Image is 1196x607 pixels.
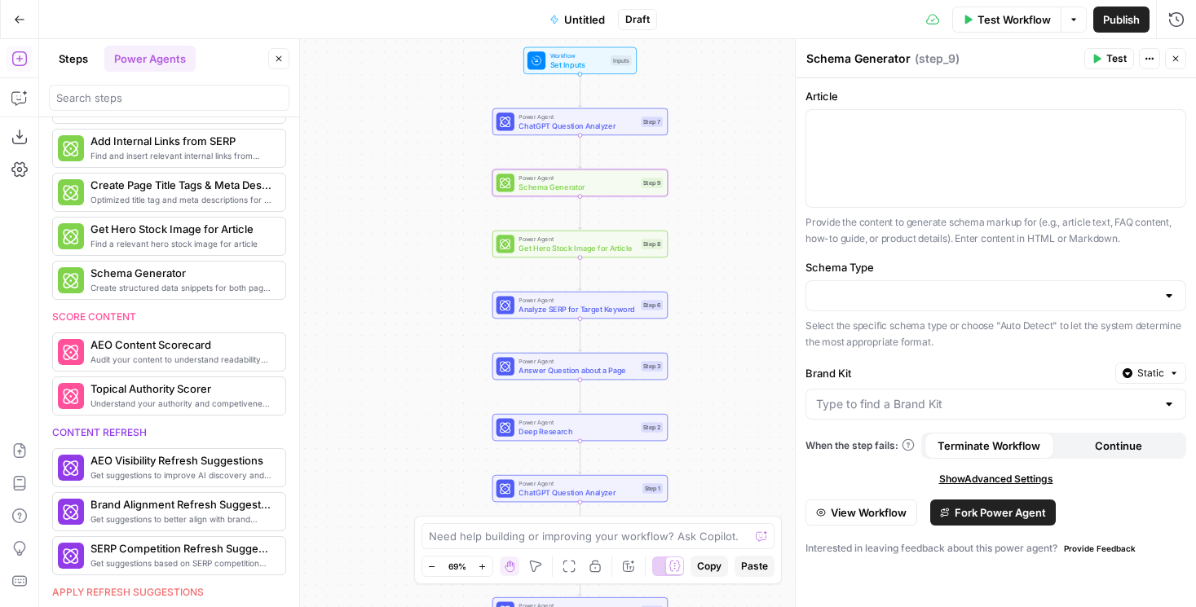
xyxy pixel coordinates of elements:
span: Paste [741,559,768,574]
div: Apply refresh suggestions [52,585,286,600]
span: Schema Generator [519,181,637,192]
span: Find and insert relevant internal links from SERP [90,149,272,162]
div: Power AgentAnswer Question about a PageStep 3 [492,353,668,380]
span: Show Advanced Settings [939,472,1053,486]
span: Topical Authority Scorer [90,380,272,397]
span: AEO Visibility Refresh Suggestions [90,452,272,468]
label: Schema Type [805,259,1186,275]
div: Step 1 [642,483,663,494]
span: Terminate Workflow [938,438,1040,454]
span: Add Internal Links from SERP [90,133,272,149]
span: Understand your authority and competiveness on a topic [90,397,272,410]
input: Type to find a Brand Kit [816,396,1156,412]
button: Test [1084,48,1134,69]
div: Step 7 [642,117,663,127]
label: Article [805,88,1186,104]
span: Get Hero Stock Image for Article [519,242,637,253]
span: Get Hero Stock Image for Article [90,221,272,237]
span: Workflow [550,51,607,60]
span: View Workflow [831,504,907,521]
g: Edge from step_8 to step_6 [578,257,581,290]
span: Power Agent [519,479,638,488]
span: Get suggestions to improve AI discovery and citation [90,468,272,482]
div: Score content [52,310,286,324]
span: Find a relevant hero stock image for article [90,237,272,250]
g: Edge from step_7 to step_9 [578,135,581,168]
span: AEO Content Scorecard [90,336,272,353]
div: Content refresh [52,425,286,440]
span: Answer Question about a Page [519,364,637,376]
span: Provide Feedback [1064,542,1136,555]
p: Provide the content to generate schema markup for (e.g., article text, FAQ content, how-to guide,... [805,214,1186,246]
span: Power Agent [519,357,637,366]
span: Set Inputs [550,59,607,70]
div: Step 9 [642,178,663,188]
span: Copy [697,559,722,574]
button: View Workflow [805,499,917,526]
label: Brand Kit [805,365,1109,381]
span: Deep Research [519,425,637,437]
button: Copy [691,556,728,577]
span: Get suggestions to better align with brand positioning and tone [90,512,272,526]
button: Static [1115,363,1186,384]
button: Provide Feedback [1057,539,1142,558]
span: Static [1137,366,1164,380]
span: Fork Power Agent [955,504,1046,521]
span: Power Agent [519,296,637,305]
div: Step 8 [642,239,663,249]
g: Edge from step_2 to step_1 [578,441,581,473]
span: Power Agent [519,235,637,244]
div: Interested in leaving feedback about this power agent? [805,539,1186,558]
button: Test Workflow [952,7,1061,33]
a: When the step fails: [805,438,915,453]
span: Analyze SERP for Target Keyword [519,303,637,314]
input: Search steps [56,90,282,106]
p: Select the specific schema type or choose "Auto Detect" to let the system determine the most appr... [805,318,1186,350]
span: Get suggestions based on SERP competition for keyword [90,556,272,570]
g: Edge from start to step_7 [578,74,581,107]
div: Power AgentChatGPT Question AnalyzerStep 1 [492,475,668,502]
div: Power AgentDeep ResearchStep 2 [492,414,668,441]
span: ChatGPT Question Analyzer [519,120,637,131]
div: Power AgentAnalyze SERP for Target KeywordStep 6 [492,292,668,319]
span: Brand Alignment Refresh Suggestions [90,496,272,512]
span: Create structured data snippets for both page content and images [90,281,272,294]
span: Untitled [564,11,605,28]
div: Power AgentGet Hero Stock Image for ArticleStep 8 [492,231,668,257]
div: Step 3 [642,361,663,372]
span: Test [1106,51,1127,66]
span: Draft [625,12,650,27]
textarea: Schema Generator [806,51,911,67]
button: Continue [1054,433,1184,459]
span: Test Workflow [978,11,1051,28]
span: Create Page Title Tags & Meta Descriptions [90,177,272,193]
span: Power Agent [519,112,637,121]
span: 69% [448,560,466,573]
span: Optimized title tag and meta descriptions for a page [90,193,272,206]
div: Inputs [611,55,632,66]
button: Paste [735,556,775,577]
div: Step 2 [642,422,663,433]
div: Power AgentChatGPT Question AnalyzerStep 7 [492,108,668,135]
span: Audit your content to understand readability for LLMs [90,353,272,366]
span: ( step_9 ) [915,51,960,67]
button: Publish [1093,7,1150,33]
button: Power Agents [104,46,196,72]
span: Continue [1095,438,1142,454]
g: Edge from step_3 to step_2 [578,380,581,412]
span: Power Agent [519,418,637,427]
div: Step 6 [642,300,663,310]
button: Fork Power Agent [930,499,1056,526]
g: Edge from step_4 to step_5 [578,563,581,596]
g: Edge from step_6 to step_3 [578,319,581,351]
span: Schema Generator [90,265,272,281]
div: WorkflowSet InputsInputs [492,47,668,74]
span: Power Agent [519,174,637,183]
g: Edge from step_9 to step_8 [578,196,581,229]
span: SERP Competition Refresh Suggestions [90,540,272,556]
button: Untitled [540,7,615,33]
span: ChatGPT Question Analyzer [519,487,638,499]
div: Power AgentSchema GeneratorStep 9 [492,169,668,196]
button: Steps [49,46,98,72]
